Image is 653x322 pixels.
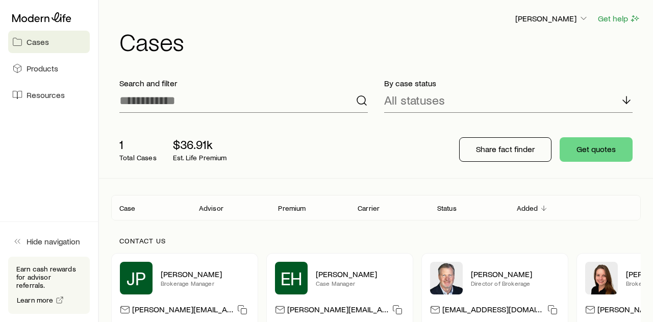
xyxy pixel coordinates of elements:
[16,265,82,289] p: Earn cash rewards for advisor referrals.
[316,269,405,279] p: [PERSON_NAME]
[471,269,560,279] p: [PERSON_NAME]
[161,279,249,287] p: Brokerage Manager
[471,279,560,287] p: Director of Brokerage
[8,230,90,253] button: Hide navigation
[132,304,233,318] p: [PERSON_NAME][EMAIL_ADDRESS][DOMAIN_NAME]
[8,84,90,106] a: Resources
[27,90,65,100] span: Resources
[8,31,90,53] a: Cases
[27,37,49,47] span: Cases
[199,204,223,212] p: Advisor
[384,93,445,107] p: All statuses
[8,57,90,80] a: Products
[384,78,633,88] p: By case status
[111,195,641,220] div: Client cases
[119,29,641,54] h1: Cases
[358,204,380,212] p: Carrier
[127,268,146,288] span: JP
[442,304,543,318] p: [EMAIL_ADDRESS][DOMAIN_NAME]
[161,269,249,279] p: [PERSON_NAME]
[515,13,589,23] p: [PERSON_NAME]
[517,204,538,212] p: Added
[281,268,303,288] span: EH
[515,13,589,25] button: [PERSON_NAME]
[173,137,227,152] p: $36.91k
[287,304,388,318] p: [PERSON_NAME][EMAIL_ADDRESS][DOMAIN_NAME]
[476,144,535,154] p: Share fact finder
[119,154,157,162] p: Total Cases
[459,137,551,162] button: Share fact finder
[430,262,463,294] img: Trey Wall
[119,137,157,152] p: 1
[585,262,618,294] img: Ellen Wall
[560,137,633,162] button: Get quotes
[27,63,58,73] span: Products
[437,204,457,212] p: Status
[316,279,405,287] p: Case Manager
[119,237,633,245] p: Contact us
[119,204,136,212] p: Case
[8,257,90,314] div: Earn cash rewards for advisor referrals.Learn more
[27,236,80,246] span: Hide navigation
[597,13,641,24] button: Get help
[173,154,227,162] p: Est. Life Premium
[17,296,54,304] span: Learn more
[119,78,368,88] p: Search and filter
[278,204,306,212] p: Premium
